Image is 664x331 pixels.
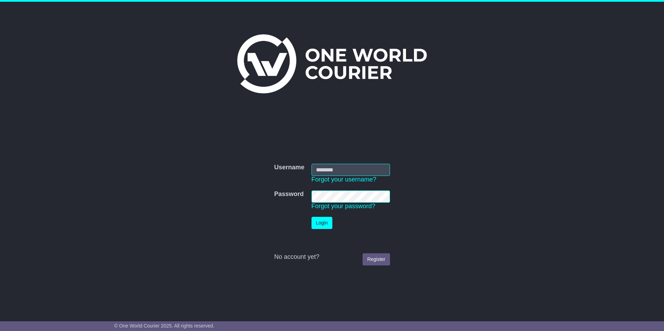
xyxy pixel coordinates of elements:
a: Register [363,253,390,265]
label: Username [274,164,304,171]
div: No account yet? [274,253,390,261]
span: © One World Courier 2025. All rights reserved. [114,323,215,329]
label: Password [274,190,304,198]
a: Forgot your password? [312,203,375,210]
button: Login [312,217,332,229]
a: Forgot your username? [312,176,376,183]
img: One World [237,34,427,93]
